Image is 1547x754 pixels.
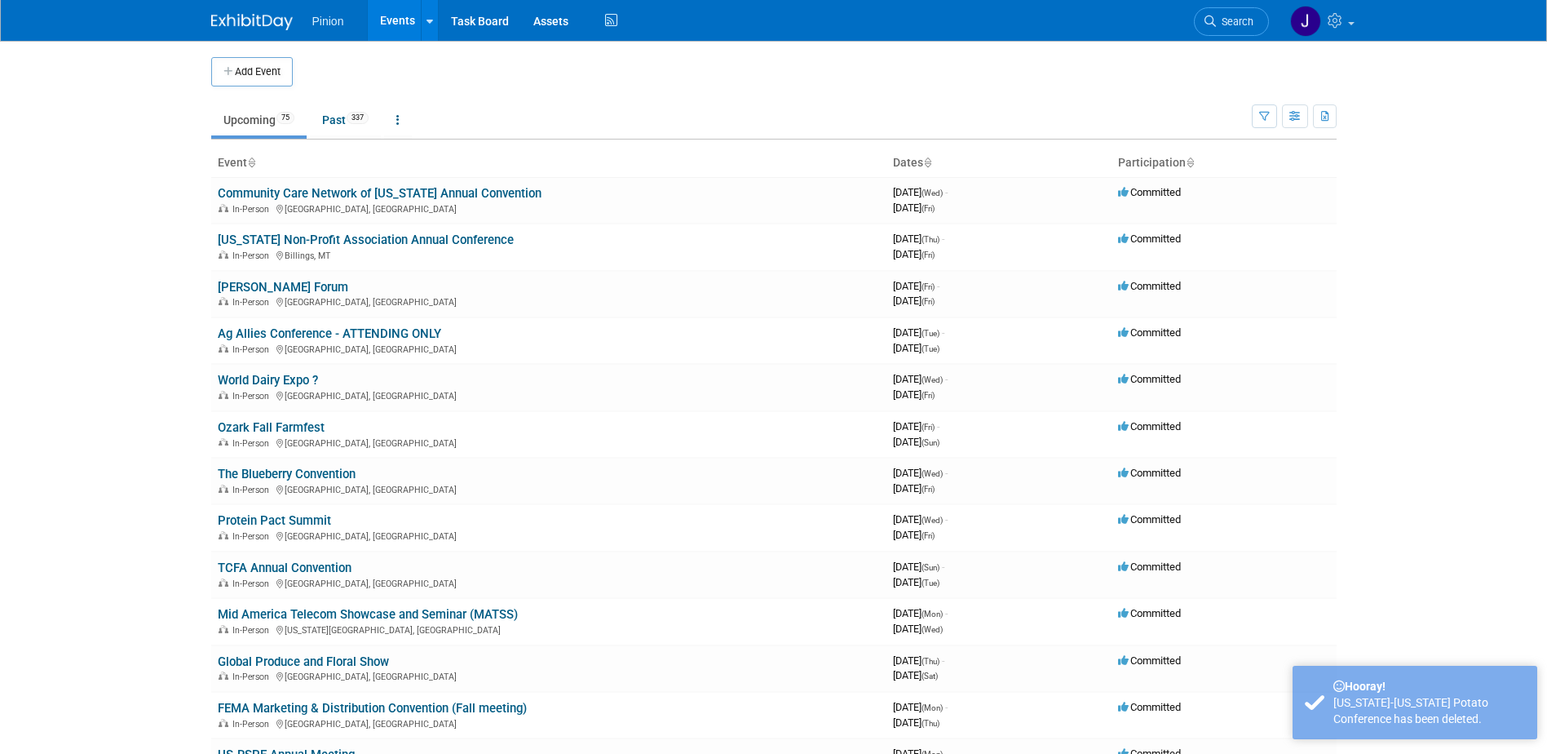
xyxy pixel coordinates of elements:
div: [GEOGRAPHIC_DATA], [GEOGRAPHIC_DATA] [218,436,880,449]
span: Committed [1118,701,1181,713]
span: (Sun) [922,438,939,447]
span: 337 [347,112,369,124]
div: [GEOGRAPHIC_DATA], [GEOGRAPHIC_DATA] [218,482,880,495]
span: 75 [276,112,294,124]
div: [GEOGRAPHIC_DATA], [GEOGRAPHIC_DATA] [218,295,880,308]
img: In-Person Event [219,672,228,680]
a: Community Care Network of [US_STATE] Annual Convention [218,186,541,201]
span: (Sun) [922,563,939,572]
span: [DATE] [893,607,948,619]
span: In-Person [232,204,274,215]
a: Past337 [310,104,381,135]
span: Committed [1118,467,1181,479]
img: In-Person Event [219,204,228,212]
span: [DATE] [893,467,948,479]
span: [DATE] [893,669,938,681]
button: Add Event [211,57,293,86]
div: [US_STATE][GEOGRAPHIC_DATA], [GEOGRAPHIC_DATA] [218,623,880,636]
div: [GEOGRAPHIC_DATA], [GEOGRAPHIC_DATA] [218,716,880,730]
span: (Fri) [922,251,935,259]
a: Sort by Start Date [923,156,931,169]
a: Ozark Fall Farmfest [218,420,325,435]
span: (Fri) [922,297,935,306]
span: (Thu) [922,235,939,244]
a: [PERSON_NAME] Forum [218,280,348,295]
a: TCFA Annual Convention [218,561,351,575]
th: Participation [1112,149,1337,177]
img: In-Person Event [219,344,228,353]
div: [US_STATE]-[US_STATE] Potato Conference has been deleted. [1333,694,1525,727]
img: In-Person Event [219,719,228,727]
span: - [942,326,944,339]
span: Committed [1118,280,1181,292]
img: Jennifer Plumisto [1290,6,1321,37]
div: [GEOGRAPHIC_DATA], [GEOGRAPHIC_DATA] [218,529,880,542]
a: Protein Pact Summit [218,513,331,528]
span: [DATE] [893,716,939,729]
div: [GEOGRAPHIC_DATA], [GEOGRAPHIC_DATA] [218,342,880,355]
span: [DATE] [893,342,939,354]
img: In-Person Event [219,438,228,446]
img: In-Person Event [219,579,228,587]
span: [DATE] [893,654,944,667]
span: [DATE] [893,248,935,260]
img: In-Person Event [219,485,228,493]
span: In-Person [232,719,274,730]
a: Search [1194,7,1269,36]
span: Committed [1118,326,1181,339]
a: Mid America Telecom Showcase and Seminar (MATSS) [218,607,518,622]
span: In-Person [232,391,274,401]
span: [DATE] [893,202,935,214]
a: Sort by Participation Type [1186,156,1194,169]
img: In-Person Event [219,625,228,633]
div: [GEOGRAPHIC_DATA], [GEOGRAPHIC_DATA] [218,669,880,682]
a: Ag Allies Conference - ATTENDING ONLY [218,326,441,341]
span: [DATE] [893,186,948,198]
span: (Fri) [922,423,935,432]
a: Sort by Event Name [247,156,255,169]
span: (Fri) [922,282,935,291]
span: [DATE] [893,576,939,588]
a: The Blueberry Convention [218,467,356,481]
span: [DATE] [893,701,948,713]
div: [GEOGRAPHIC_DATA], [GEOGRAPHIC_DATA] [218,576,880,589]
a: World Dairy Expo ? [218,373,318,388]
span: In-Person [232,297,274,308]
img: In-Person Event [219,391,228,399]
a: [US_STATE] Non-Profit Association Annual Conference [218,233,514,247]
span: In-Person [232,625,274,636]
div: [GEOGRAPHIC_DATA], [GEOGRAPHIC_DATA] [218,388,880,401]
span: Committed [1118,420,1181,432]
span: Search [1216,16,1253,28]
span: - [945,607,948,619]
span: (Mon) [922,703,943,712]
span: - [945,513,948,526]
img: In-Person Event [219,251,228,259]
span: - [945,373,948,385]
span: (Tue) [922,579,939,588]
div: Hooray! [1333,678,1525,694]
a: FEMA Marketing & Distribution Convention (Fall meeting) [218,701,527,716]
span: (Wed) [922,625,943,634]
span: [DATE] [893,295,935,307]
span: (Fri) [922,485,935,494]
span: [DATE] [893,513,948,526]
img: ExhibitDay [211,14,293,30]
span: - [945,701,948,713]
a: Upcoming75 [211,104,307,135]
th: Dates [886,149,1112,177]
span: [DATE] [893,420,939,432]
span: (Tue) [922,329,939,338]
span: [DATE] [893,436,939,448]
span: [DATE] [893,280,939,292]
span: (Sat) [922,672,938,681]
span: (Wed) [922,375,943,384]
span: - [945,186,948,198]
span: (Thu) [922,657,939,666]
img: In-Person Event [219,297,228,305]
th: Event [211,149,886,177]
span: (Mon) [922,610,943,619]
span: - [942,654,944,667]
span: [DATE] [893,388,935,401]
span: In-Person [232,579,274,589]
